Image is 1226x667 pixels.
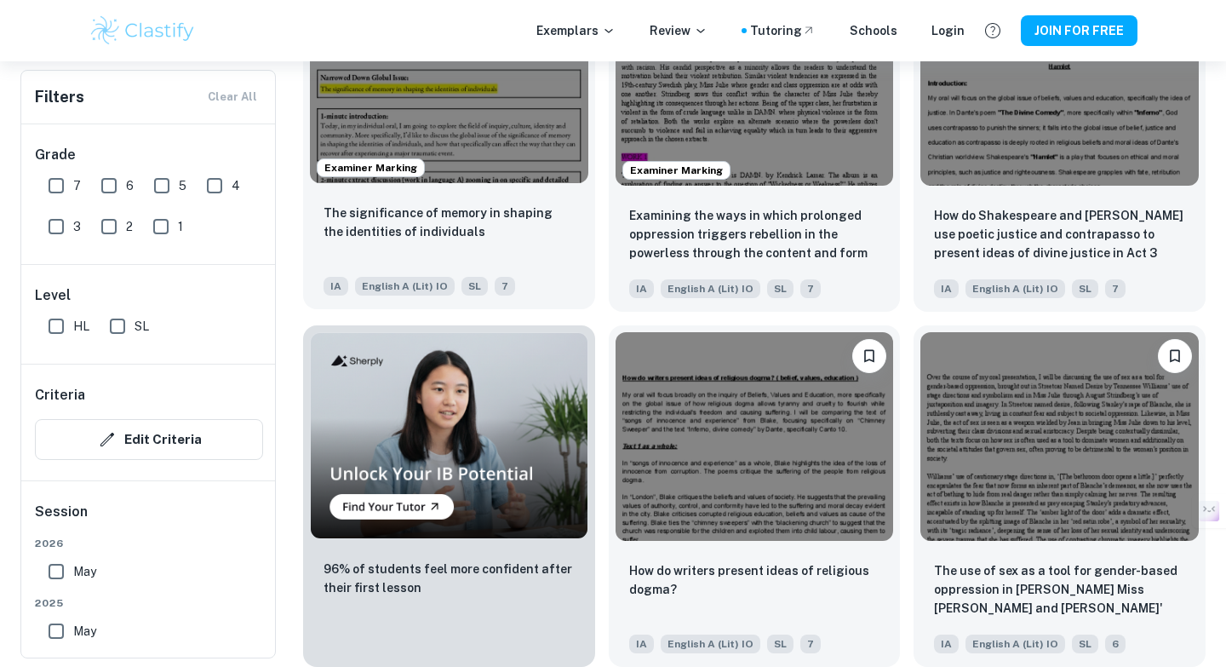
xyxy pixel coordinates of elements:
span: SL [1072,635,1098,653]
button: Help and Feedback [978,16,1007,45]
h6: Filters [35,85,84,109]
span: IA [934,279,959,298]
img: Thumbnail [310,332,588,539]
span: English A (Lit) IO [965,635,1065,653]
span: SL [767,635,793,653]
span: 7 [800,279,821,298]
a: Thumbnail96% of students feel more confident after their first lesson [303,325,595,667]
a: Tutoring [750,21,816,40]
span: English A (Lit) IO [965,279,1065,298]
h6: Session [35,502,263,536]
span: SL [1072,279,1098,298]
span: 7 [73,176,81,195]
span: IA [629,279,654,298]
span: 7 [1105,279,1126,298]
p: How do Shakespeare and Dante use poetic justice and contrapasso to present ideas of divine justic... [934,206,1185,264]
span: SL [135,317,149,336]
span: Examiner Marking [623,163,730,178]
button: JOIN FOR FREE [1021,15,1137,46]
h6: Level [35,285,263,306]
span: 1 [178,217,183,236]
span: English A (Lit) IO [661,279,760,298]
span: 2026 [35,536,263,551]
img: English A (Lit) IO IA example thumbnail: The use of sex as a tool for gender-base [920,332,1199,541]
h6: Grade [35,145,263,165]
span: IA [629,635,654,653]
span: 7 [495,277,515,296]
span: IA [934,635,959,653]
a: Please log in to bookmark exemplarsHow do writers present ideas of religious dogma? IAEnglish A (... [609,325,901,667]
a: Please log in to bookmark exemplarsThe use of sex as a tool for gender-based oppression in Strind... [914,325,1206,667]
p: Exemplars [536,21,616,40]
span: SL [767,279,793,298]
button: Please log in to bookmark exemplars [852,339,886,373]
span: May [73,562,96,581]
p: The use of sex as a tool for gender-based oppression in Strindberg's Miss Julie and Williams' Str... [934,561,1185,619]
span: IA [324,277,348,296]
img: English A (Lit) IO IA example thumbnail: How do writers present ideas of religiou [616,332,894,541]
p: Review [650,21,708,40]
span: 4 [232,176,240,195]
span: 2 [126,217,133,236]
img: Clastify logo [89,14,197,48]
span: May [73,622,96,641]
button: Please log in to bookmark exemplars [1158,339,1192,373]
span: 7 [800,635,821,653]
span: 5 [179,176,186,195]
span: 6 [1105,635,1126,653]
a: Login [931,21,965,40]
span: 6 [126,176,134,195]
h6: Criteria [35,385,85,405]
span: 2025 [35,595,263,611]
span: Examiner Marking [318,160,424,175]
span: English A (Lit) IO [355,277,455,296]
p: How do writers present ideas of religious dogma? [629,561,880,599]
p: Examining the ways in which prolonged oppression triggers rebellion in the powerless through the ... [629,206,880,264]
p: The significance of memory in shaping the identities of individuals [324,204,575,241]
span: SL [461,277,488,296]
span: 3 [73,217,81,236]
span: HL [73,317,89,336]
a: Schools [850,21,897,40]
button: Edit Criteria [35,419,263,460]
p: 96% of students feel more confident after their first lesson [324,560,575,597]
span: English A (Lit) IO [661,635,760,653]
